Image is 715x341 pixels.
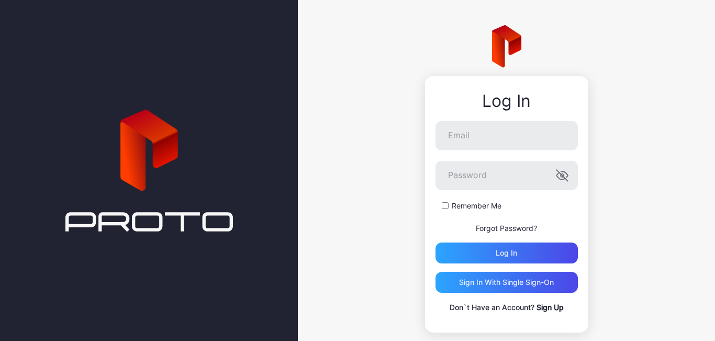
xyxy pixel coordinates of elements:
[435,243,578,263] button: Log in
[435,301,578,314] p: Don`t Have an Account?
[435,272,578,293] button: Sign in With Single Sign-On
[459,278,554,287] div: Sign in With Single Sign-On
[496,249,517,257] div: Log in
[476,224,537,233] a: Forgot Password?
[435,161,578,190] input: Password
[556,169,568,182] button: Password
[435,121,578,150] input: Email
[452,201,501,211] label: Remember Me
[435,92,578,111] div: Log In
[537,303,564,312] a: Sign Up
